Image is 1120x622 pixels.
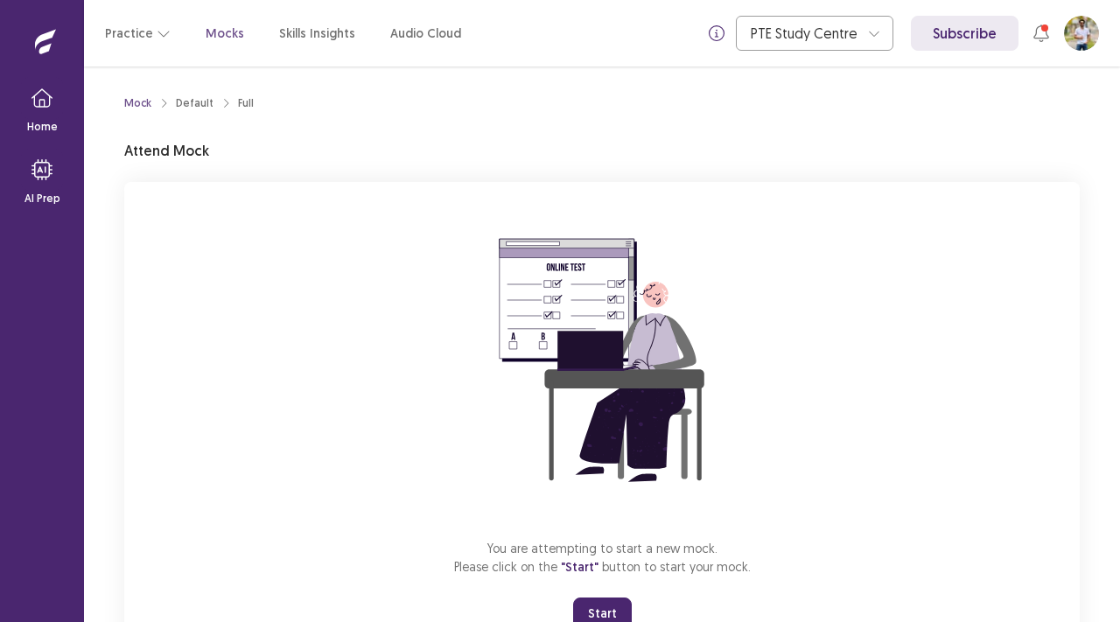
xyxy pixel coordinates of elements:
[27,119,58,135] p: Home
[279,24,355,43] a: Skills Insights
[124,95,254,111] nav: breadcrumb
[751,17,859,50] div: PTE Study Centre
[176,95,213,111] div: Default
[454,539,751,577] p: You are attempting to start a new mock. Please click on the button to start your mock.
[701,17,732,49] button: info
[390,24,461,43] a: Audio Cloud
[911,16,1018,51] a: Subscribe
[561,559,598,575] span: "Start"
[206,24,244,43] a: Mocks
[24,191,60,206] p: AI Prep
[238,95,254,111] div: Full
[124,140,209,161] p: Attend Mock
[124,95,151,111] a: Mock
[444,203,759,518] img: attend-mock
[105,17,171,49] button: Practice
[1064,16,1099,51] button: User Profile Image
